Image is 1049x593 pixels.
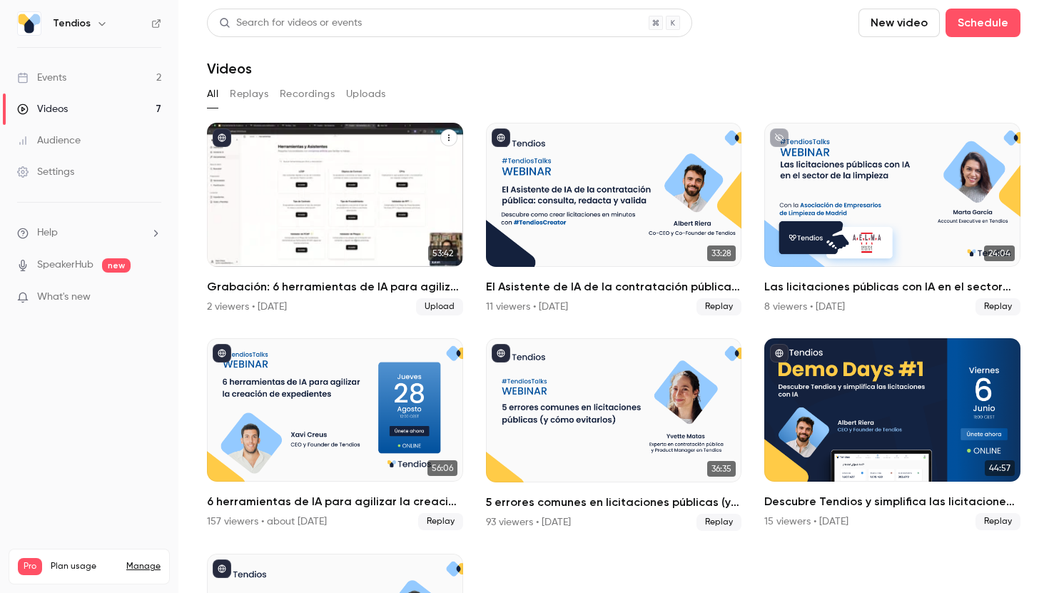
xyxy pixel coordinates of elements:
div: 11 viewers • [DATE] [486,300,568,314]
span: 44:57 [985,460,1015,476]
h2: Las licitaciones públicas con IA en el sector de la limpieza [764,278,1020,295]
div: 157 viewers • about [DATE] [207,515,327,529]
div: Videos [17,102,68,116]
div: 15 viewers • [DATE] [764,515,848,529]
button: Schedule [946,9,1020,37]
h6: Tendios [53,16,91,31]
span: Plan usage [51,561,118,572]
button: Uploads [346,83,386,106]
img: Tendios [18,12,41,35]
button: Recordings [280,83,335,106]
span: What's new [37,290,91,305]
a: 24:04Las licitaciones públicas con IA en el sector de la limpieza8 viewers • [DATE]Replay [764,123,1020,315]
h2: El Asistente de IA de la contratación pública: consulta, redacta y valida. [486,278,742,295]
div: Events [17,71,66,85]
h1: Videos [207,60,252,77]
li: Grabación: 6 herramientas de IA para agilizar la creación de expedientes [207,123,463,315]
span: new [102,258,131,273]
span: Help [37,225,58,240]
span: 53:42 [428,245,457,261]
a: Manage [126,561,161,572]
span: Replay [975,298,1020,315]
li: 6 herramientas de IA para agilizar la creación de expedientes [207,338,463,531]
a: 36:355 errores comunes en licitaciones públicas (y cómo evitarlos)93 viewers • [DATE]Replay [486,338,742,531]
li: help-dropdown-opener [17,225,161,240]
span: Upload [416,298,463,315]
h2: Descubre Tendios y simplifica las licitaciones con IA [764,493,1020,510]
span: Replay [975,513,1020,530]
div: Audience [17,133,81,148]
h2: 5 errores comunes en licitaciones públicas (y cómo evitarlos) [486,494,742,511]
button: Replays [230,83,268,106]
h2: Grabación: 6 herramientas de IA para agilizar la creación de expedientes [207,278,463,295]
li: Descubre Tendios y simplifica las licitaciones con IA [764,338,1020,531]
button: New video [858,9,940,37]
span: Pro [18,558,42,575]
span: 36:35 [707,461,736,477]
li: Las licitaciones públicas con IA en el sector de la limpieza [764,123,1020,315]
div: Settings [17,165,74,179]
section: Videos [207,9,1020,584]
button: published [770,344,789,363]
span: 56:06 [427,460,457,476]
button: All [207,83,218,106]
a: SpeakerHub [37,258,93,273]
span: Replay [418,513,463,530]
button: unpublished [770,128,789,147]
span: Replay [696,514,741,531]
span: Replay [696,298,741,315]
a: 56:066 herramientas de IA para agilizar la creación de expedientes157 viewers • about [DATE]Replay [207,338,463,531]
a: 53:42Grabación: 6 herramientas de IA para agilizar la creación de expedientes2 viewers • [DATE]Up... [207,123,463,315]
div: 8 viewers • [DATE] [764,300,845,314]
span: 24:04 [984,245,1015,261]
li: El Asistente de IA de la contratación pública: consulta, redacta y valida. [486,123,742,315]
h2: 6 herramientas de IA para agilizar la creación de expedientes [207,493,463,510]
button: published [213,559,231,578]
a: 44:57Descubre Tendios y simplifica las licitaciones con IA15 viewers • [DATE]Replay [764,338,1020,531]
iframe: Noticeable Trigger [144,291,161,304]
div: Search for videos or events [219,16,362,31]
div: 2 viewers • [DATE] [207,300,287,314]
button: published [492,344,510,363]
button: published [213,128,231,147]
a: 33:28El Asistente de IA de la contratación pública: consulta, redacta y valida.11 viewers • [DATE... [486,123,742,315]
li: 5 errores comunes en licitaciones públicas (y cómo evitarlos) [486,338,742,531]
button: published [213,344,231,363]
span: 33:28 [707,245,736,261]
button: published [492,128,510,147]
div: 93 viewers • [DATE] [486,515,571,529]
